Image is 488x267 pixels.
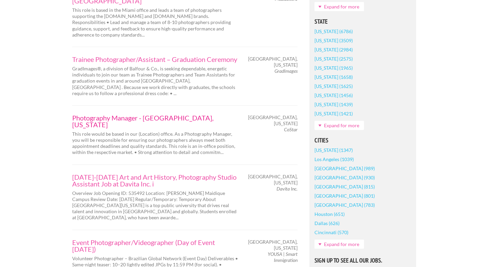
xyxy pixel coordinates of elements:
[72,239,238,252] a: Event Photographer/Videographer (Day of Event [DATE])
[248,239,298,251] span: [GEOGRAPHIC_DATA], [US_STATE]
[314,36,353,45] a: [US_STATE] (3509)
[314,91,353,100] a: [US_STATE] (1456)
[314,27,353,36] a: [US_STATE] (6786)
[284,127,298,132] em: CoStar
[314,219,340,228] a: Dallas (626)
[314,200,375,209] a: [GEOGRAPHIC_DATA] (783)
[314,191,375,200] a: [GEOGRAPHIC_DATA] (801)
[314,54,353,63] a: [US_STATE] (2575)
[248,174,298,186] span: [GEOGRAPHIC_DATA], [US_STATE]
[314,19,411,25] h5: State
[314,228,348,237] a: Cincinnati (570)
[314,164,375,173] a: [GEOGRAPHIC_DATA] (989)
[277,186,298,192] em: Davita Inc.
[72,7,238,38] p: This role is based in the Miami office and leads a team of photographers supporting the [DOMAIN_N...
[72,66,238,96] p: GradImages®, a division of Balfour & Co., is seeking dependable, energetic individuals to join ou...
[314,63,353,72] a: [US_STATE] (1965)
[314,82,353,91] a: [US_STATE] (1625)
[248,114,298,127] span: [GEOGRAPHIC_DATA], [US_STATE]
[314,109,353,118] a: [US_STATE] (1421)
[248,56,298,68] span: [GEOGRAPHIC_DATA], [US_STATE]
[274,68,298,74] em: GradImages
[72,190,238,221] p: Overview Job Opening ID: 535492 Location: [PERSON_NAME] Maidique Campus Review Date: [DATE] Regul...
[72,131,238,156] p: This role would be based in our (Location) office. As a Photography Manager, you will be responsi...
[314,100,353,109] a: [US_STATE] (1439)
[72,174,238,187] a: [DATE]-[DATE] Art and Art History, Photography Studio Assistant Job at Davita Inc. i
[72,56,238,63] a: Trainee Photographer/Assistant – Graduation Ceremony
[314,240,364,249] a: Expand for more
[314,173,375,182] a: [GEOGRAPHIC_DATA] (930)
[314,137,411,143] h5: Cities
[314,258,411,264] h5: Sign Up to See All Our Jobs.
[314,182,375,191] a: [GEOGRAPHIC_DATA] (815)
[268,251,298,263] em: YOUSA | Smart Immigration
[314,209,345,219] a: Houston (651)
[314,146,353,155] a: [US_STATE] (1347)
[314,155,354,164] a: Los Angeles (1039)
[314,45,353,54] a: [US_STATE] (2984)
[72,114,238,128] a: Photography Manager - [GEOGRAPHIC_DATA], [US_STATE]
[314,72,353,82] a: [US_STATE] (1658)
[314,2,364,11] a: Expand for more
[314,121,364,130] a: Expand for more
